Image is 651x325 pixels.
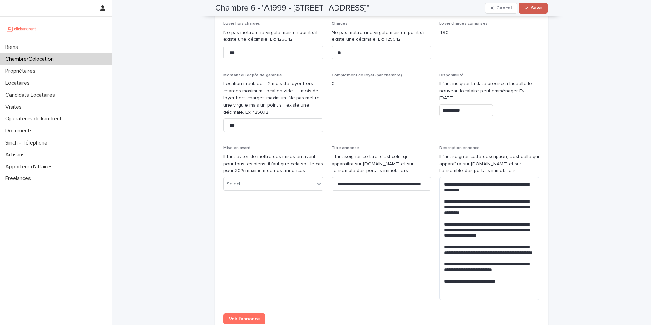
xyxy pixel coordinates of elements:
h2: Chambre 6 - "A1999 - [STREET_ADDRESS]" [215,3,369,13]
p: Il faut soigner cette description, c'est celle qui apparaîtra sur [DOMAIN_NAME] et sur l'ensemble... [439,153,539,174]
span: Loyer hors charges [223,22,260,26]
p: Sinch - Téléphone [3,140,53,146]
p: Il faut indiquer la date précise à laquelle le nouveau locataire peut emménager Ex: [DATE] [439,80,539,101]
span: Voir l'annonce [229,317,260,321]
p: Location meublée = 2 mois de loyer hors charges maximum Location vide = 1 mois de loyer hors char... [223,80,323,116]
p: Artisans [3,152,30,158]
p: Apporteur d'affaires [3,164,58,170]
p: Ne pas mettre une virgule mais un point s'il existe une décimale. Ex: 1250.12 [332,29,432,43]
p: 0 [332,80,432,88]
p: Freelances [3,175,36,182]
p: Ne pas mettre une virgule mais un point s'il existe une décimale. Ex: 1250.12 [223,29,323,43]
div: Select... [226,180,243,188]
p: Propriétaires [3,68,41,74]
p: Biens [3,44,23,51]
span: Mise en avant [223,146,251,150]
button: Cancel [485,3,517,14]
span: Cancel [496,6,512,11]
p: Documents [3,128,38,134]
span: Save [531,6,542,11]
a: Voir l'annonce [223,313,265,324]
span: Complément de loyer (par chambre) [332,73,402,77]
span: Montant du dépôt de garantie [223,73,282,77]
p: 490 [439,29,539,36]
p: Locataires [3,80,35,87]
img: UCB0brd3T0yccxBKYDjQ [5,22,38,36]
p: Visites [3,104,27,110]
span: Disponibilité [439,73,464,77]
span: Titre annonce [332,146,359,150]
button: Save [519,3,548,14]
p: Operateurs clickandrent [3,116,67,122]
p: Il faut éviter de mettre des mises en avant pour tous les biens, il faut que cela soit le cas pou... [223,153,323,174]
span: Charges [332,22,348,26]
p: Chambre/Colocation [3,56,59,62]
span: Description annonce [439,146,480,150]
span: Loyer charges comprises [439,22,488,26]
p: Il faut soigner ce titre, c'est celui qui apparaitra sur [DOMAIN_NAME] et sur l'ensemble des port... [332,153,432,174]
p: Candidats Locataires [3,92,60,98]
